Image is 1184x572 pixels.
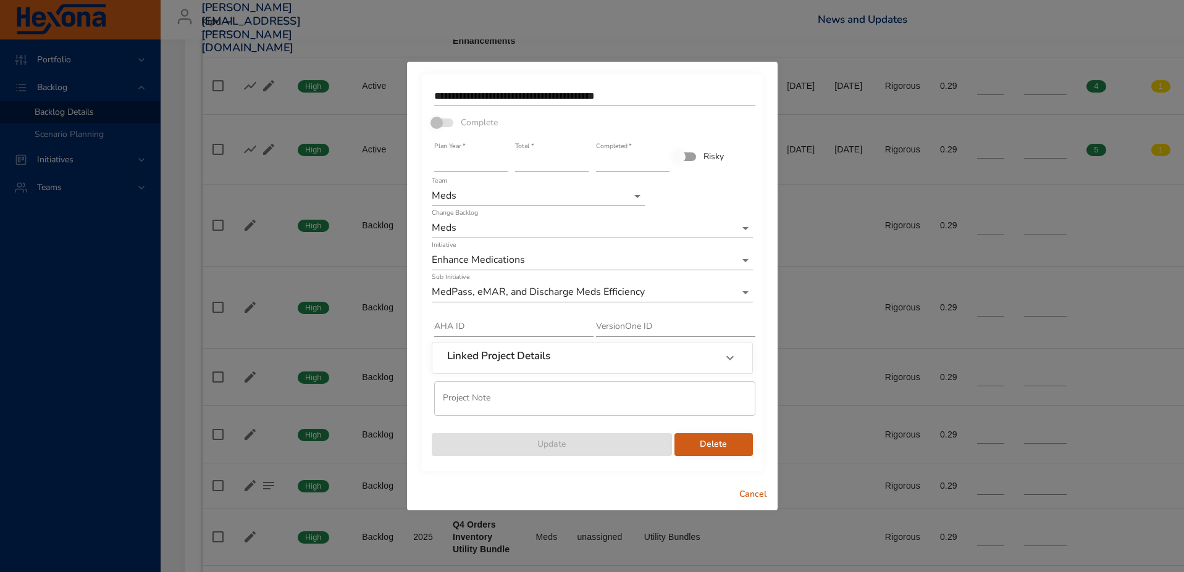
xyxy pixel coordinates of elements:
span: Delete [684,437,743,452]
div: Linked Project Details [432,342,752,373]
div: Meds [432,218,753,238]
span: Complete [461,116,498,129]
button: Delete [674,433,753,456]
label: Total [515,143,534,149]
span: Risky [703,150,724,163]
label: Team [432,177,447,184]
button: Cancel [733,483,773,506]
div: Meds [432,186,645,206]
span: Cancel [738,487,768,502]
label: Sub Initiative [432,273,469,280]
label: Completed [596,143,632,149]
div: MedPass, eMAR, and Discharge Meds Efficiency [432,283,753,302]
label: Change Backlog [432,209,478,216]
div: Enhance Medications [432,251,753,270]
label: Plan Year [434,143,465,149]
h6: Linked Project Details [447,350,550,362]
label: Initiative [432,241,456,248]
